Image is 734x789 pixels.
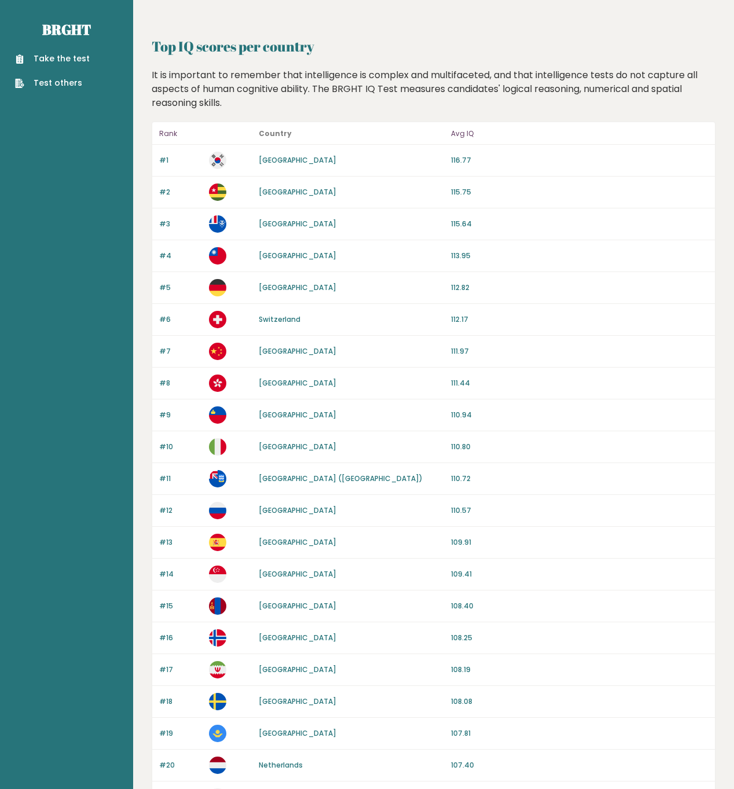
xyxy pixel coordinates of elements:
p: 110.80 [451,442,708,452]
p: #16 [159,633,202,643]
p: #14 [159,569,202,579]
img: nl.svg [209,757,226,774]
img: ch.svg [209,311,226,328]
a: [GEOGRAPHIC_DATA] [259,537,336,547]
img: tw.svg [209,247,226,265]
p: #9 [159,410,202,420]
img: hk.svg [209,375,226,392]
p: #17 [159,665,202,675]
a: [GEOGRAPHIC_DATA] [259,410,336,420]
img: es.svg [209,534,226,551]
a: [GEOGRAPHIC_DATA] [259,569,336,579]
p: 110.57 [451,505,708,516]
a: [GEOGRAPHIC_DATA] [259,219,336,229]
p: #4 [159,251,202,261]
a: [GEOGRAPHIC_DATA] [259,696,336,706]
p: 111.97 [451,346,708,357]
a: Switzerland [259,314,300,324]
p: #12 [159,505,202,516]
img: mn.svg [209,597,226,615]
h2: Top IQ scores per country [152,36,715,57]
p: #8 [159,378,202,388]
a: [GEOGRAPHIC_DATA] [259,633,336,643]
p: #13 [159,537,202,548]
a: [GEOGRAPHIC_DATA] [259,728,336,738]
a: [GEOGRAPHIC_DATA] [259,442,336,452]
p: 113.95 [451,251,708,261]
a: [GEOGRAPHIC_DATA] [259,346,336,356]
a: [GEOGRAPHIC_DATA] [259,505,336,515]
img: tf.svg [209,215,226,233]
p: 108.40 [451,601,708,611]
a: [GEOGRAPHIC_DATA] ([GEOGRAPHIC_DATA]) [259,474,423,483]
p: 116.77 [451,155,708,166]
img: li.svg [209,406,226,424]
p: 112.17 [451,314,708,325]
p: Rank [159,127,202,141]
p: #10 [159,442,202,452]
img: de.svg [209,279,226,296]
p: 109.91 [451,537,708,548]
a: [GEOGRAPHIC_DATA] [259,187,336,197]
img: no.svg [209,629,226,647]
p: #5 [159,282,202,293]
p: 112.82 [451,282,708,293]
a: [GEOGRAPHIC_DATA] [259,601,336,611]
p: #3 [159,219,202,229]
img: se.svg [209,693,226,710]
p: Avg IQ [451,127,708,141]
img: it.svg [209,438,226,456]
a: [GEOGRAPHIC_DATA] [259,378,336,388]
p: #19 [159,728,202,739]
img: sg.svg [209,566,226,583]
img: kz.svg [209,725,226,742]
img: ru.svg [209,502,226,519]
p: 108.25 [451,633,708,643]
p: #7 [159,346,202,357]
p: #2 [159,187,202,197]
p: #20 [159,760,202,770]
a: Test others [15,77,90,89]
a: Netherlands [259,760,303,770]
p: 110.72 [451,474,708,484]
img: tg.svg [209,184,226,201]
p: 107.81 [451,728,708,739]
p: 108.08 [451,696,708,707]
p: #15 [159,601,202,611]
a: Take the test [15,53,90,65]
p: 108.19 [451,665,708,675]
p: #18 [159,696,202,707]
img: ir.svg [209,661,226,678]
p: 107.40 [451,760,708,770]
a: Brght [42,20,91,39]
img: cn.svg [209,343,226,360]
p: #1 [159,155,202,166]
div: It is important to remember that intelligence is complex and multifaceted, and that intelligence ... [148,68,720,110]
a: [GEOGRAPHIC_DATA] [259,282,336,292]
p: #6 [159,314,202,325]
img: kr.svg [209,152,226,169]
a: [GEOGRAPHIC_DATA] [259,665,336,674]
p: #11 [159,474,202,484]
p: 115.75 [451,187,708,197]
p: 109.41 [451,569,708,579]
p: 110.94 [451,410,708,420]
p: 115.64 [451,219,708,229]
a: [GEOGRAPHIC_DATA] [259,251,336,260]
img: fk.svg [209,470,226,487]
a: [GEOGRAPHIC_DATA] [259,155,336,165]
b: Country [259,129,292,138]
p: 111.44 [451,378,708,388]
